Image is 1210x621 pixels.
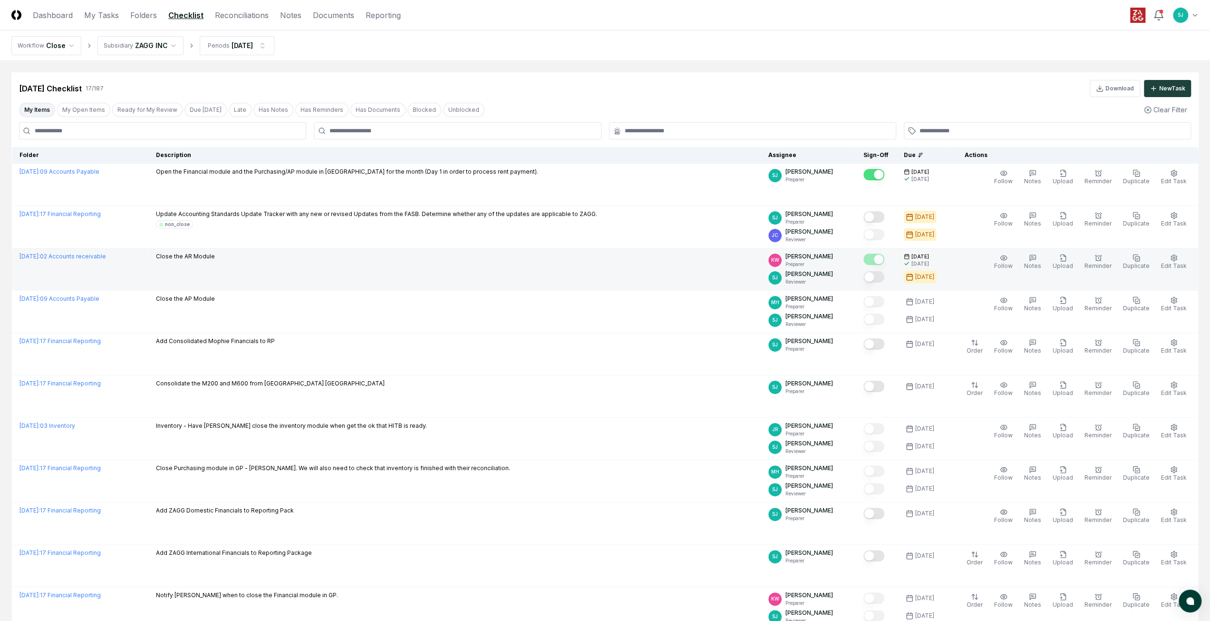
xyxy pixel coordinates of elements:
[1053,601,1073,608] span: Upload
[992,168,1015,187] button: Follow
[772,613,778,620] span: SJ
[11,36,274,55] nav: breadcrumb
[1144,80,1191,97] button: NewTask
[1022,210,1043,230] button: Notes
[1161,220,1187,227] span: Edit Task
[992,337,1015,357] button: Follow
[1024,347,1041,354] span: Notes
[915,509,934,518] div: [DATE]
[1161,347,1187,354] span: Edit Task
[200,36,274,55] button: Periods[DATE]
[184,103,227,117] button: Due Today
[785,490,833,497] p: Reviewer
[156,210,597,218] p: Update Accounting Standards Update Tracker with any new or revised Updates from the FASB. Determi...
[967,601,983,608] span: Order
[1022,549,1043,569] button: Notes
[1051,464,1075,484] button: Upload
[1121,464,1152,484] button: Duplicate
[19,103,55,117] button: My Items
[1159,252,1189,272] button: Edit Task
[994,220,1013,227] span: Follow
[1084,601,1112,608] span: Reminder
[1084,220,1112,227] span: Reminder
[863,271,884,283] button: Mark complete
[1159,549,1189,569] button: Edit Task
[785,609,833,617] p: [PERSON_NAME]
[772,214,778,221] span: SJ
[994,516,1013,523] span: Follow
[957,151,1191,159] div: Actions
[994,601,1013,608] span: Follow
[350,103,406,117] button: Has Documents
[18,41,44,50] div: Workflow
[856,147,896,164] th: Sign-Off
[1024,262,1041,269] span: Notes
[1121,506,1152,526] button: Duplicate
[785,210,833,218] p: [PERSON_NAME]
[19,464,40,472] span: [DATE] :
[1159,337,1189,357] button: Edit Task
[785,303,833,310] p: Preparer
[771,299,779,306] span: MH
[1161,432,1187,439] span: Edit Task
[1159,422,1189,442] button: Edit Task
[112,103,183,117] button: Ready for My Review
[19,295,99,302] a: [DATE]:09 Accounts Payable
[19,507,101,514] a: [DATE]:17 Financial Reporting
[1084,559,1112,566] span: Reminder
[280,10,301,21] a: Notes
[915,594,934,602] div: [DATE]
[915,273,934,281] div: [DATE]
[1024,474,1041,481] span: Notes
[1084,389,1112,396] span: Reminder
[1084,432,1112,439] span: Reminder
[1123,432,1150,439] span: Duplicate
[911,260,929,267] div: [DATE]
[19,168,99,175] a: [DATE]:09 Accounts Payable
[1024,220,1041,227] span: Notes
[1161,305,1187,312] span: Edit Task
[232,40,253,50] div: [DATE]
[1123,559,1150,566] span: Duplicate
[11,10,21,20] img: Logo
[1121,295,1152,315] button: Duplicate
[1121,379,1152,399] button: Duplicate
[208,41,230,50] div: Periods
[1123,474,1150,481] span: Duplicate
[911,176,929,183] div: [DATE]
[915,297,934,306] div: [DATE]
[772,426,778,433] span: JR
[1083,422,1113,442] button: Reminder
[1024,559,1041,566] span: Notes
[156,295,215,303] p: Close the AP Module
[785,261,833,268] p: Preparer
[863,254,884,265] button: Mark complete
[785,379,833,388] p: [PERSON_NAME]
[19,295,40,302] span: [DATE] :
[915,315,934,324] div: [DATE]
[915,213,934,221] div: [DATE]
[863,483,884,494] button: Mark complete
[295,103,348,117] button: Has Reminders
[994,177,1013,185] span: Follow
[772,553,778,560] span: SJ
[19,507,40,514] span: [DATE] :
[863,441,884,452] button: Mark complete
[785,448,833,455] p: Reviewer
[1123,347,1150,354] span: Duplicate
[771,595,779,602] span: KW
[156,506,294,515] p: Add ZAGG Domestic Financials to Reporting Pack
[915,340,934,348] div: [DATE]
[1022,464,1043,484] button: Notes
[1121,591,1152,611] button: Duplicate
[1051,168,1075,187] button: Upload
[915,467,934,475] div: [DATE]
[992,549,1015,569] button: Follow
[785,278,833,286] p: Reviewer
[1159,84,1185,93] div: New Task
[57,103,110,117] button: My Open Items
[1084,474,1112,481] span: Reminder
[1022,168,1043,187] button: Notes
[1022,422,1043,442] button: Notes
[992,295,1015,315] button: Follow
